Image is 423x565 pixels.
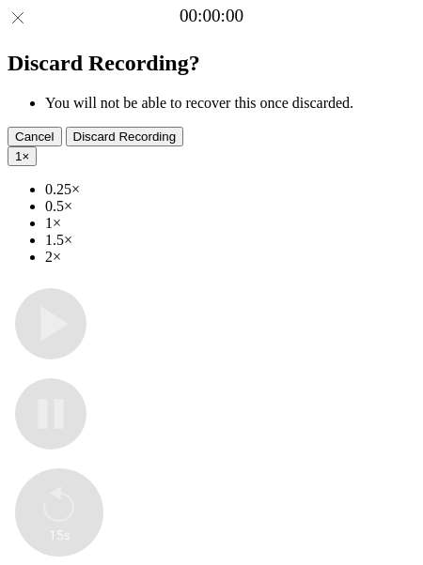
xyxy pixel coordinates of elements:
a: 00:00:00 [180,6,243,26]
li: 0.25× [45,181,415,198]
li: 1.5× [45,232,415,249]
button: 1× [8,146,37,166]
button: Cancel [8,127,62,146]
li: You will not be able to recover this once discarded. [45,95,415,112]
button: Discard Recording [66,127,184,146]
span: 1 [15,149,22,163]
h2: Discard Recording? [8,51,415,76]
li: 0.5× [45,198,415,215]
li: 2× [45,249,415,266]
li: 1× [45,215,415,232]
